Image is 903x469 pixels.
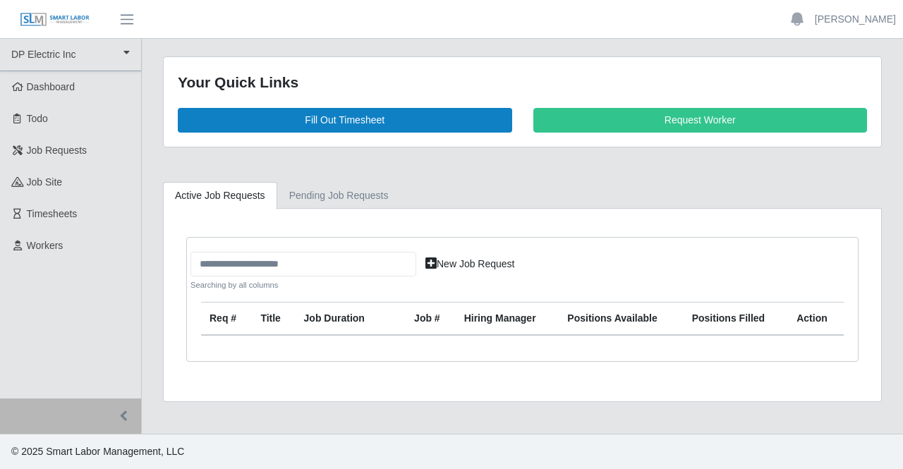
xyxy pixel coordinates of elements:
a: New Job Request [416,252,524,276]
span: © 2025 Smart Labor Management, LLC [11,446,184,457]
th: Positions Filled [684,303,789,336]
th: Job # [406,303,456,336]
span: Timesheets [27,208,78,219]
span: job site [27,176,63,188]
a: [PERSON_NAME] [815,12,896,27]
th: Title [252,303,295,336]
th: Positions Available [559,303,683,336]
div: Your Quick Links [178,71,867,94]
th: Action [788,303,844,336]
img: SLM Logo [20,12,90,28]
th: Req # [201,303,252,336]
a: Active Job Requests [163,182,277,209]
a: Request Worker [533,108,868,133]
a: Fill Out Timesheet [178,108,512,133]
small: Searching by all columns [190,279,416,291]
th: Hiring Manager [456,303,559,336]
span: Job Requests [27,145,87,156]
th: Job Duration [296,303,387,336]
span: Dashboard [27,81,75,92]
span: Todo [27,113,48,124]
span: Workers [27,240,63,251]
a: Pending Job Requests [277,182,401,209]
